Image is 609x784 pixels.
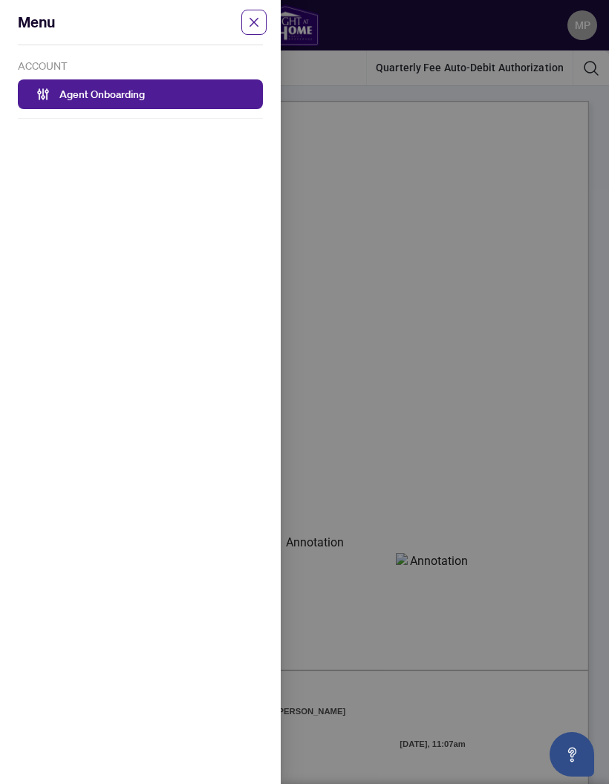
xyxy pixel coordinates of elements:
div: Menu [18,12,245,33]
span: close [241,10,267,35]
div: ACCOUNT [18,57,263,73]
button: Open asap [550,732,594,777]
button: Close [245,13,263,31]
a: Agent Onboarding [59,88,145,101]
